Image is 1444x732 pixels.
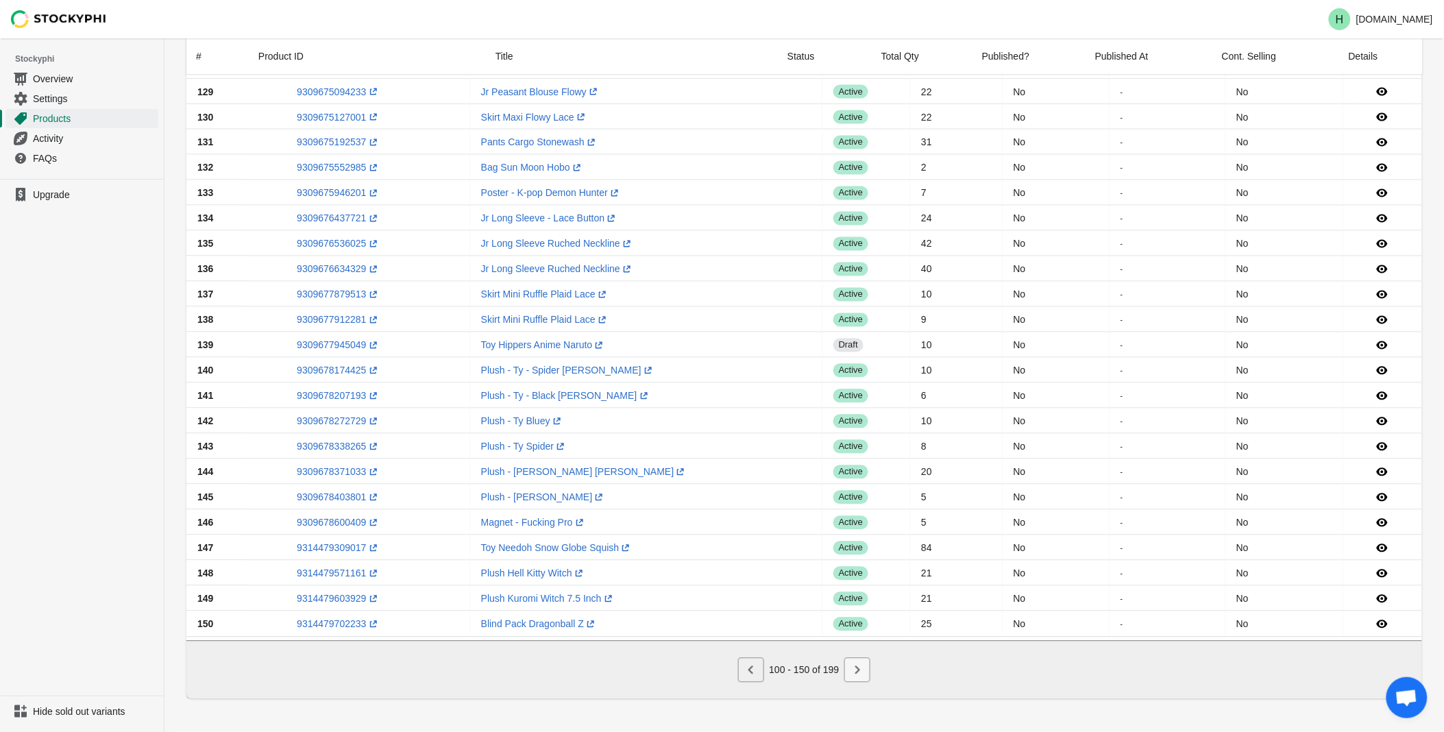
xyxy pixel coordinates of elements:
[870,38,971,74] div: Total Qty
[910,561,1002,586] td: 21
[1003,510,1110,535] td: No
[1003,130,1110,155] td: No
[297,492,380,503] a: 9309678403801(opens a new window)
[15,52,164,66] span: Stockyphi
[481,619,598,630] a: Blind Pack Dragonball Z(opens a new window)
[297,517,380,528] a: 9309678600409(opens a new window)
[297,289,380,300] a: 9309677879513(opens a new window)
[1003,104,1110,130] td: No
[1003,485,1110,510] td: No
[197,441,213,452] span: 143
[297,619,380,630] a: 9314479702233(opens a new window)
[1003,256,1110,282] td: No
[1121,442,1123,451] small: -
[910,155,1002,180] td: 2
[833,237,868,251] span: active
[1121,417,1123,426] small: -
[1225,408,1343,434] td: No
[910,485,1002,510] td: 5
[910,358,1002,383] td: 10
[1003,459,1110,485] td: No
[11,10,107,28] img: Stockyphi
[481,391,651,402] a: Plush - Ty - Black [PERSON_NAME](opens a new window)
[1225,459,1343,485] td: No
[481,315,609,326] a: Skirt Mini Ruffle Plaid Lace(opens a new window)
[1225,104,1343,130] td: No
[481,137,598,148] a: Pants Cargo Stonewash(opens a new window)
[33,705,156,718] span: Hide sold out variants
[197,213,213,224] span: 134
[5,128,158,148] a: Activity
[297,416,380,427] a: 9309678272729(opens a new window)
[297,365,380,376] a: 9309678174425(opens a new window)
[1121,239,1123,248] small: -
[1121,188,1123,197] small: -
[1121,467,1123,476] small: -
[910,459,1002,485] td: 20
[481,517,587,528] a: Magnet - Fucking Pro(opens a new window)
[1121,290,1123,299] small: -
[5,69,158,88] a: Overview
[481,289,609,300] a: Skirt Mini Ruffle Plaid Lace(opens a new window)
[481,365,655,376] a: Plush - Ty - Spider [PERSON_NAME](opens a new window)
[197,137,213,148] span: 131
[776,38,870,74] div: Status
[1121,594,1123,603] small: -
[1121,87,1123,96] small: -
[1121,315,1123,324] small: -
[833,541,868,555] span: active
[197,517,213,528] span: 146
[1225,206,1343,231] td: No
[1084,38,1211,74] div: Published At
[481,416,564,427] a: Plush - Ty Bluey(opens a new window)
[197,239,213,249] span: 135
[1121,391,1123,400] small: -
[1003,561,1110,586] td: No
[833,415,868,428] span: active
[1003,231,1110,256] td: No
[833,440,868,454] span: active
[297,441,380,452] a: 9309678338265(opens a new window)
[1003,206,1110,231] td: No
[1003,434,1110,459] td: No
[1003,307,1110,332] td: No
[844,658,870,683] button: Next
[738,658,764,683] button: Previous
[833,212,868,225] span: active
[1121,112,1123,121] small: -
[1003,535,1110,561] td: No
[1338,38,1423,74] div: Details
[481,340,607,351] a: Toy Hippers Anime Naruto(opens a new window)
[297,213,380,224] a: 9309676437721(opens a new window)
[1225,535,1343,561] td: No
[5,108,158,128] a: Products
[5,702,158,721] a: Hide sold out variants
[910,611,1002,637] td: 25
[833,110,868,124] span: active
[1329,8,1351,30] span: Avatar with initials H
[297,391,380,402] a: 9309678207193(opens a new window)
[833,567,868,581] span: active
[485,38,776,74] div: Title
[1225,282,1343,307] td: No
[1225,79,1343,104] td: No
[481,264,634,275] a: Jr Long Sleeve Ruched Neckline(opens a new window)
[1225,510,1343,535] td: No
[481,568,586,579] a: Plush Hell Kitty Witch(opens a new window)
[1225,586,1343,611] td: No
[197,391,213,402] span: 141
[297,86,380,97] a: 9309675094233(opens a new window)
[297,543,380,554] a: 9314479309017(opens a new window)
[1336,14,1344,25] text: H
[33,132,156,145] span: Activity
[1003,408,1110,434] td: No
[481,492,607,503] a: Plush - [PERSON_NAME](opens a new window)
[33,112,156,125] span: Products
[197,86,213,97] span: 129
[910,180,1002,206] td: 7
[833,186,868,200] span: active
[481,86,600,97] a: Jr Peasant Blouse Flowy(opens a new window)
[1003,332,1110,358] td: No
[197,340,213,351] span: 139
[1225,155,1343,180] td: No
